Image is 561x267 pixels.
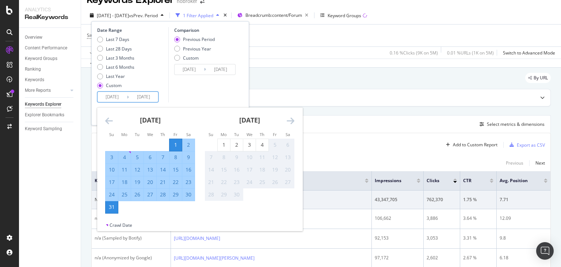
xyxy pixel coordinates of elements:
[256,166,268,173] div: 18
[25,87,68,94] a: More Reports
[95,255,168,261] div: n/a (Anonymized by Google)
[169,166,182,173] div: 15
[131,176,144,188] td: Selected. Tuesday, August 19, 2025
[536,242,554,260] div: Open Intercom Messenger
[25,6,75,13] div: Analytics
[443,139,497,151] button: Add to Custom Report
[500,196,547,203] div: 7.71
[25,111,64,119] div: Explorer Bookmarks
[427,196,457,203] div: 762,370
[157,151,169,163] td: Selected. Thursday, August 7, 2025
[256,151,269,163] td: Not available. Thursday, September 11, 2025
[182,141,195,148] div: 2
[157,163,169,176] td: Selected. Thursday, August 14, 2025
[218,154,230,161] div: 8
[243,151,256,163] td: Not available. Wednesday, September 10, 2025
[205,166,217,173] div: 14
[182,176,195,188] td: Selected. Saturday, August 23, 2025
[477,120,545,129] button: Select metrics & dimensions
[535,160,545,166] div: Next
[243,166,256,173] div: 17
[256,154,268,161] div: 11
[218,188,230,201] td: Not available. Monday, September 29, 2025
[525,73,551,83] div: legacy label
[282,176,294,188] td: Not available. Saturday, September 27, 2025
[106,191,118,198] div: 24
[287,116,294,125] div: Move forward to switch to the next month.
[118,166,131,173] div: 11
[182,154,195,161] div: 9
[169,191,182,198] div: 29
[282,151,294,163] td: Not available. Saturday, September 13, 2025
[463,196,493,203] div: 1.75 %
[427,255,457,261] div: 2,602
[157,166,169,173] div: 14
[375,196,420,203] div: 43,347,705
[273,132,277,137] small: Fr
[182,178,195,186] div: 23
[25,13,75,22] div: RealKeywords
[174,255,255,262] a: [URL][DOMAIN_NAME][PERSON_NAME]
[106,151,118,163] td: Selected. Sunday, August 3, 2025
[230,191,243,198] div: 30
[205,154,217,161] div: 7
[87,10,167,21] button: [DATE] - [DATE]vsPrev. Period
[157,191,169,198] div: 28
[182,139,195,151] td: Selected. Saturday, August 2, 2025
[174,27,238,33] div: Comparison
[95,215,168,222] div: n/a (Anonymized by Google)
[500,177,533,184] span: Avg. Position
[206,64,235,75] input: End Date
[375,235,420,241] div: 92,153
[118,151,131,163] td: Selected. Monday, August 4, 2025
[218,141,230,148] div: 1
[503,50,555,56] div: Switch to Advanced Mode
[118,188,131,201] td: Selected. Monday, August 25, 2025
[169,178,182,186] div: 22
[106,46,132,52] div: Last 28 Days
[269,163,282,176] td: Not available. Friday, September 19, 2025
[25,125,62,133] div: Keyword Sampling
[243,163,256,176] td: Not available. Wednesday, September 17, 2025
[256,163,269,176] td: Not available. Thursday, September 18, 2025
[175,64,204,75] input: Start Date
[282,166,294,173] div: 20
[87,47,108,59] button: Apply
[118,163,131,176] td: Selected. Monday, August 11, 2025
[129,92,158,102] input: End Date
[25,34,42,41] div: Overview
[174,46,215,52] div: Previous Year
[239,116,260,124] strong: [DATE]
[110,222,132,228] div: Crawl Date
[453,143,497,147] div: Add to Custom Report
[463,235,493,241] div: 3.31 %
[269,176,282,188] td: Not available. Friday, September 26, 2025
[230,178,243,186] div: 23
[256,141,268,148] div: 4
[375,177,406,184] span: Impressions
[328,12,361,19] div: Keyword Groups
[243,176,256,188] td: Not available. Wednesday, September 24, 2025
[230,151,243,163] td: Not available. Tuesday, September 9, 2025
[230,139,243,151] td: Choose Tuesday, September 2, 2025 as your check-out date. It’s available.
[25,55,57,63] div: Keyword Groups
[221,132,227,137] small: Mo
[131,191,144,198] div: 26
[463,215,493,222] div: 3.64 %
[106,154,118,161] div: 3
[97,12,129,19] span: [DATE] - [DATE]
[230,166,243,173] div: 16
[222,12,228,19] div: times
[205,188,218,201] td: Not available. Sunday, September 28, 2025
[95,196,168,203] div: No Data
[131,166,144,173] div: 12
[390,50,438,56] div: 0.16 % Clicks ( 9K on 5M )
[131,163,144,176] td: Selected. Tuesday, August 12, 2025
[282,163,294,176] td: Not available. Saturday, September 20, 2025
[131,178,144,186] div: 19
[144,176,157,188] td: Selected. Wednesday, August 20, 2025
[247,132,252,137] small: We
[174,55,215,61] div: Custom
[506,159,523,168] button: Previous
[269,154,281,161] div: 12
